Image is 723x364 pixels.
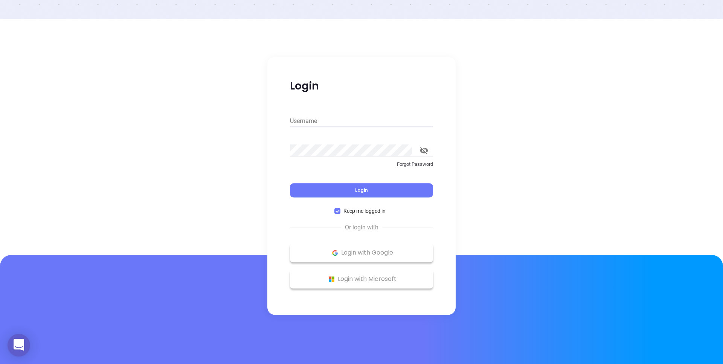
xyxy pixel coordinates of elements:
[290,183,433,197] button: Login
[290,270,433,288] button: Microsoft Logo Login with Microsoft
[327,275,336,284] img: Microsoft Logo
[290,243,433,262] button: Google Logo Login with Google
[341,223,382,232] span: Or login with
[340,207,389,215] span: Keep me logged in
[294,273,429,285] p: Login with Microsoft
[355,187,368,193] span: Login
[330,248,340,258] img: Google Logo
[290,161,433,168] p: Forgot Password
[415,141,433,159] button: toggle password visibility
[290,79,433,93] p: Login
[290,161,433,174] a: Forgot Password
[294,247,429,258] p: Login with Google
